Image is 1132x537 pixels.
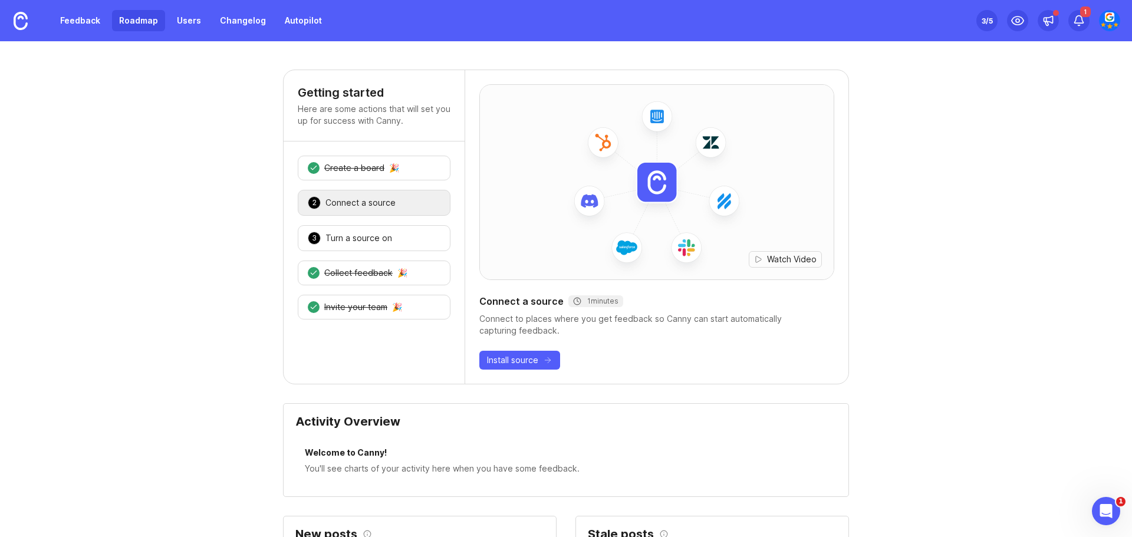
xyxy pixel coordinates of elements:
a: Autopilot [278,10,329,31]
div: Collect feedback [324,267,393,279]
button: 3/5 [976,10,998,31]
span: Watch Video [767,253,817,265]
button: Watch Video [749,251,822,268]
div: 1 minutes [573,296,618,306]
div: Connect to places where you get feedback so Canny can start automatically capturing feedback. [479,313,834,337]
div: Create a board [324,162,384,174]
iframe: Intercom live chat [1092,497,1120,525]
div: Connect a source [479,294,834,308]
div: Turn a source on [325,232,392,244]
span: Install source [487,354,538,366]
div: 3 [308,232,321,245]
div: Welcome to Canny! [305,446,827,462]
div: Invite your team [324,301,387,313]
div: 🎉 [397,269,407,277]
img: Google Reviews Upvote [1099,10,1120,31]
p: Here are some actions that will set you up for success with Canny. [298,103,450,127]
div: You'll see charts of your activity here when you have some feedback. [305,462,827,475]
a: Roadmap [112,10,165,31]
span: 1 [1080,6,1091,17]
a: Users [170,10,208,31]
div: 2 [308,196,321,209]
a: Feedback [53,10,107,31]
div: Activity Overview [295,416,837,437]
button: Install source [479,351,560,370]
img: Canny Home [14,12,28,30]
div: 🎉 [392,303,402,311]
div: 🎉 [389,164,399,172]
img: installed-source-hero-8cc2ac6e746a3ed68ab1d0118ebd9805.png [480,76,834,288]
a: Changelog [213,10,273,31]
div: Connect a source [325,197,396,209]
span: 1 [1116,497,1126,506]
h4: Getting started [298,84,450,101]
div: 3 /5 [982,12,993,29]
